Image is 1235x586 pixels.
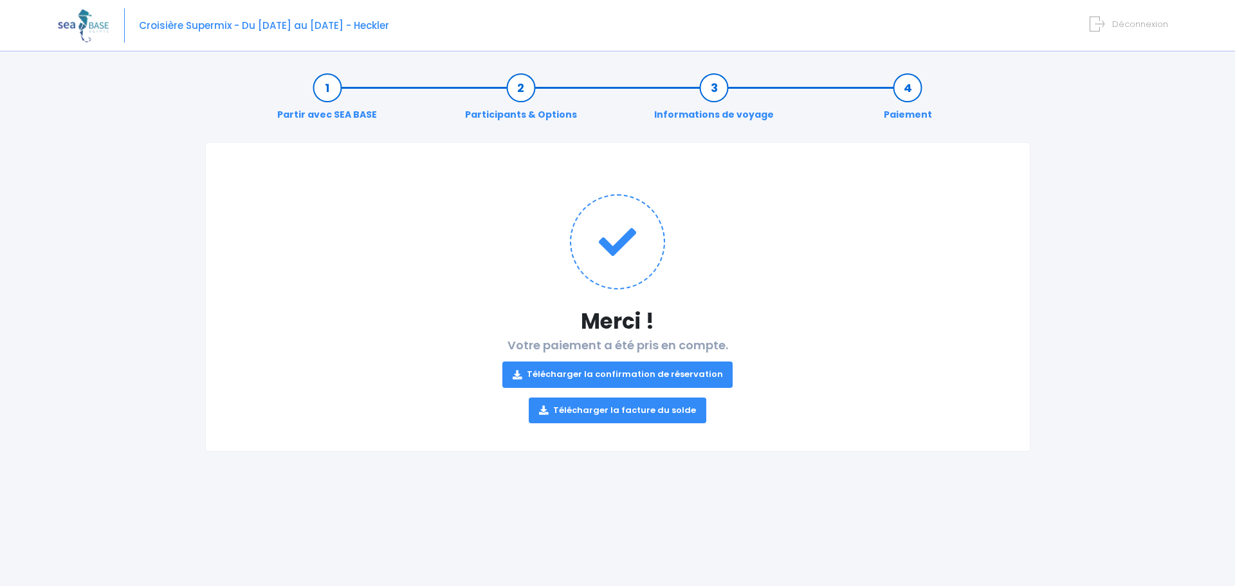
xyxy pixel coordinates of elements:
[232,338,1004,423] h2: Votre paiement a été pris en compte.
[648,81,780,122] a: Informations de voyage
[139,19,389,32] span: Croisière Supermix - Du [DATE] au [DATE] - Heckler
[232,309,1004,334] h1: Merci !
[459,81,583,122] a: Participants & Options
[1112,18,1168,30] span: Déconnexion
[271,81,383,122] a: Partir avec SEA BASE
[502,362,733,387] a: Télécharger la confirmation de réservation
[877,81,938,122] a: Paiement
[529,398,706,423] a: Télécharger la facture du solde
